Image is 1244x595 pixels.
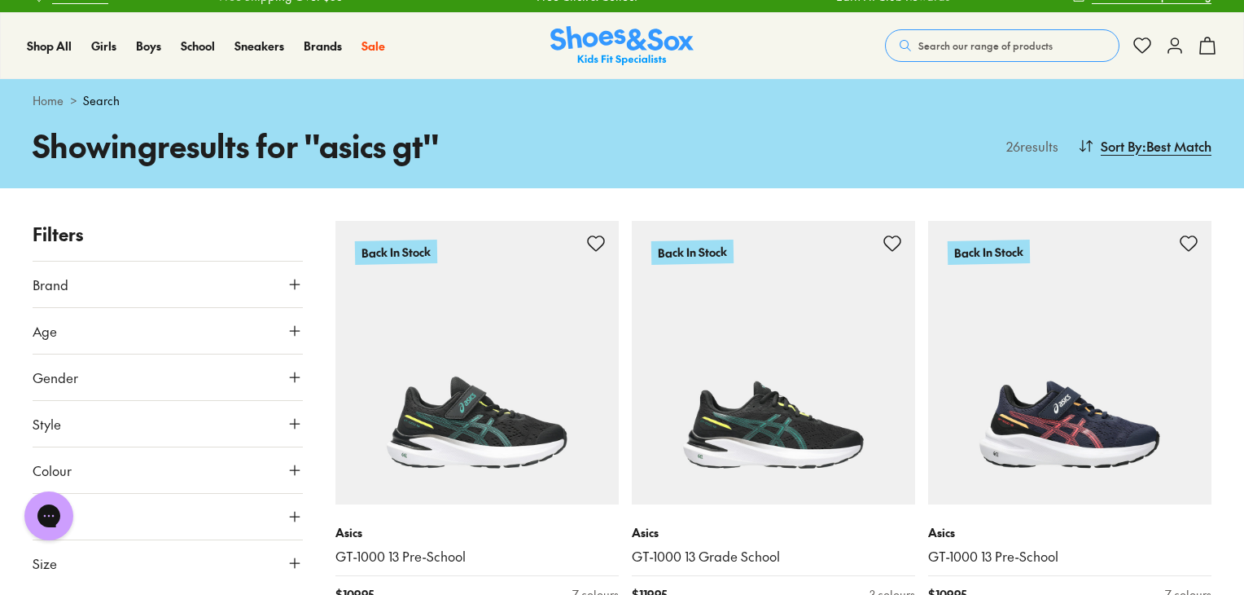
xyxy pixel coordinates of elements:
span: Style [33,414,61,434]
span: Sort By [1101,136,1142,156]
span: Brands [304,37,342,54]
span: Search [83,92,120,109]
span: Boys [136,37,161,54]
a: Sneakers [234,37,284,55]
button: Gender [33,355,303,400]
button: Sort By:Best Match [1078,128,1211,164]
span: School [181,37,215,54]
a: School [181,37,215,55]
span: : Best Match [1142,136,1211,156]
a: Back In Stock [632,221,915,505]
p: Back In Stock [651,240,734,265]
a: GT-1000 13 Pre-School [928,548,1211,566]
p: Asics [632,524,915,541]
a: Girls [91,37,116,55]
span: Shop All [27,37,72,54]
iframe: Gorgias live chat messenger [16,486,81,546]
h1: Showing results for " asics gt " [33,122,622,169]
button: Colour [33,447,303,493]
span: Girls [91,37,116,54]
span: Brand [33,275,68,294]
span: Size [33,553,57,573]
button: Age [33,308,303,354]
a: Home [33,92,64,109]
span: Gender [33,368,78,387]
span: Search our range of products [918,38,1053,53]
div: > [33,92,1211,109]
a: GT-1000 13 Pre-School [335,548,619,566]
p: 26 results [1000,136,1058,156]
button: Price [33,494,303,540]
a: GT-1000 13 Grade School [632,548,915,566]
a: Shoes & Sox [550,26,694,66]
span: Age [33,321,57,341]
span: Colour [33,461,72,480]
p: Back In Stock [948,240,1030,265]
a: Brands [304,37,342,55]
p: Asics [928,524,1211,541]
a: Boys [136,37,161,55]
p: Back In Stock [355,240,437,265]
a: Sale [361,37,385,55]
img: SNS_Logo_Responsive.svg [550,26,694,66]
p: Filters [33,221,303,248]
a: Shop All [27,37,72,55]
button: Style [33,401,303,447]
button: Search our range of products [885,29,1119,62]
a: Back In Stock [335,221,619,505]
p: Asics [335,524,619,541]
button: Size [33,540,303,586]
span: Sale [361,37,385,54]
a: Back In Stock [928,221,1211,505]
span: Sneakers [234,37,284,54]
button: Brand [33,262,303,307]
